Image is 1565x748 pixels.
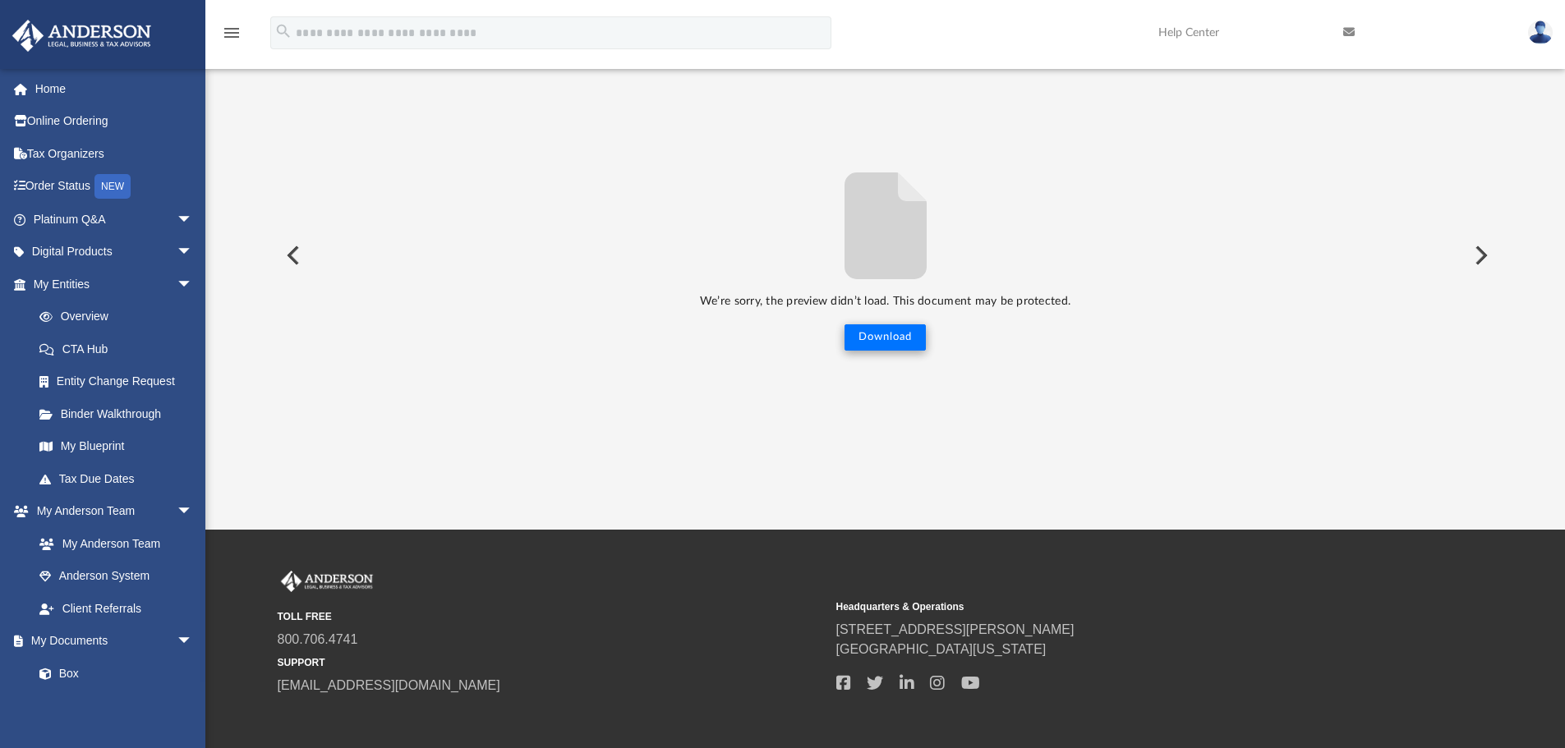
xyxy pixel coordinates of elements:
a: [GEOGRAPHIC_DATA][US_STATE] [836,642,1047,656]
i: menu [222,23,242,43]
small: Headquarters & Operations [836,599,1383,614]
small: TOLL FREE [278,609,825,624]
a: My Anderson Teamarrow_drop_down [12,495,209,528]
span: arrow_drop_down [177,495,209,529]
span: arrow_drop_down [177,203,209,236]
a: Tax Due Dates [23,462,218,495]
a: menu [222,31,242,43]
img: Anderson Advisors Platinum Portal [278,571,376,592]
a: Platinum Q&Aarrow_drop_down [12,203,218,236]
a: [EMAIL_ADDRESS][DOMAIN_NAME] [278,678,500,692]
a: Tax Organizers [12,137,218,170]
a: Entity Change Request [23,365,218,398]
a: Binder Walkthrough [23,397,218,430]
button: Next File [1461,232,1498,278]
a: Order StatusNEW [12,170,218,204]
span: arrow_drop_down [177,625,209,659]
button: Previous File [274,232,310,278]
div: File preview [274,44,1498,467]
a: Digital Productsarrow_drop_down [12,236,218,268]
a: Overview [23,301,218,333]
a: Meeting Minutes [23,690,209,723]
a: My Blueprint [23,430,209,463]
a: Home [12,72,218,105]
a: Client Referrals [23,592,209,625]
span: arrow_drop_down [177,236,209,269]
a: Anderson System [23,560,209,593]
i: search [274,22,292,40]
a: My Anderson Team [23,527,201,560]
span: arrow_drop_down [177,268,209,301]
img: User Pic [1528,21,1553,44]
button: Download [845,324,926,351]
a: 800.706.4741 [278,632,358,646]
div: NEW [94,174,131,199]
a: CTA Hub [23,333,218,365]
img: Anderson Advisors Platinum Portal [7,20,156,52]
a: Online Ordering [12,105,218,138]
small: SUPPORT [278,655,825,670]
p: We’re sorry, the preview didn’t load. This document may be protected. [274,291,1498,312]
a: [STREET_ADDRESS][PERSON_NAME] [836,622,1075,636]
a: My Entitiesarrow_drop_down [12,268,218,301]
a: My Documentsarrow_drop_down [12,625,209,658]
a: Box [23,657,201,690]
